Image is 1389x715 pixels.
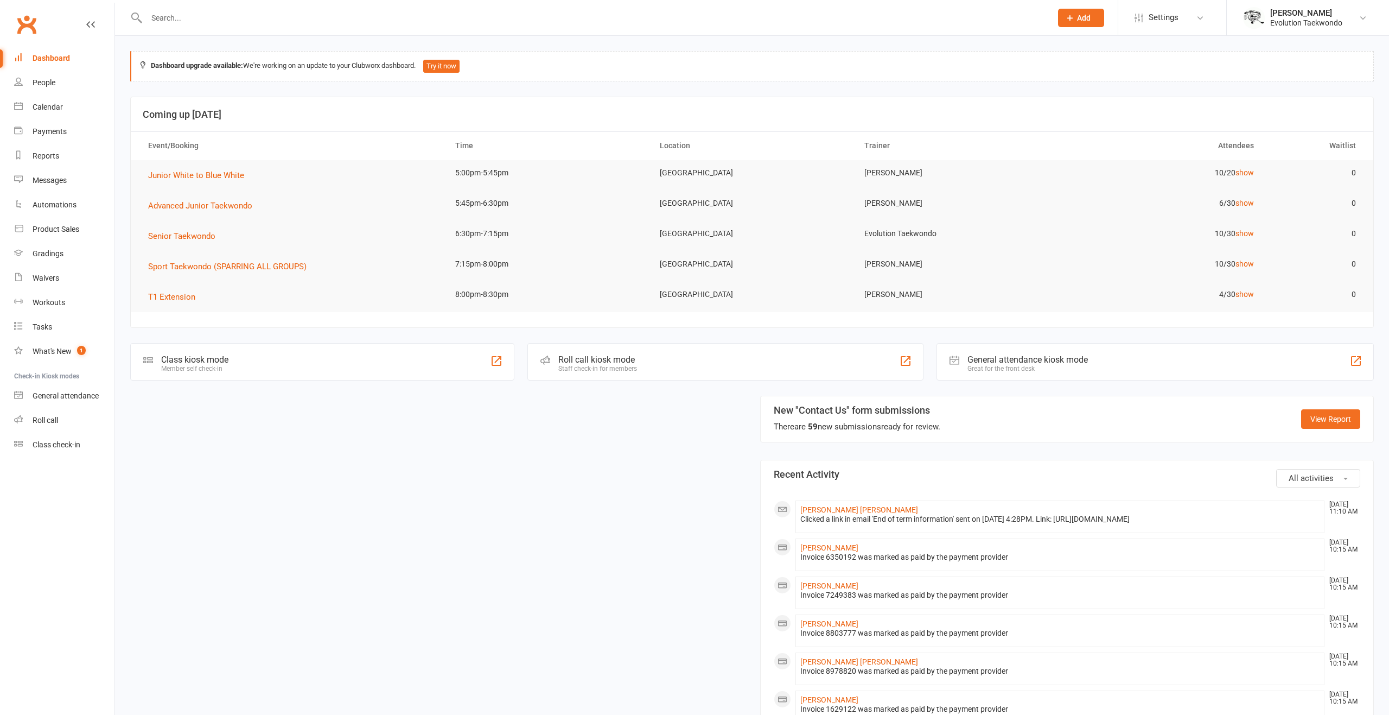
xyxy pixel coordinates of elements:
a: [PERSON_NAME] [PERSON_NAME] [800,657,918,666]
div: Calendar [33,103,63,111]
div: Evolution Taekwondo [1270,18,1342,28]
div: Product Sales [33,225,79,233]
div: Gradings [33,249,63,258]
a: What's New1 [14,339,114,364]
input: Search... [143,10,1044,26]
th: Time [445,132,650,160]
a: Calendar [14,95,114,119]
a: Dashboard [14,46,114,71]
span: T1 Extension [148,292,195,302]
span: Add [1077,14,1091,22]
a: show [1235,168,1254,177]
td: 8:00pm-8:30pm [445,282,650,307]
td: [GEOGRAPHIC_DATA] [650,191,855,216]
div: Reports [33,151,59,160]
div: Member self check-in [161,365,228,372]
div: There are new submissions ready for review. [774,420,940,433]
div: Invoice 7249383 was marked as paid by the payment provider [800,591,1320,600]
div: Workouts [33,298,65,307]
button: Try it now [423,60,460,73]
td: 4/30 [1059,282,1264,307]
span: Advanced Junior Taekwondo [148,201,252,211]
a: Payments [14,119,114,144]
img: thumb_image1604702925.png [1243,7,1265,29]
div: Tasks [33,322,52,331]
h3: Recent Activity [774,469,1360,480]
th: Attendees [1059,132,1264,160]
button: Sport Taekwondo (SPARRING ALL GROUPS) [148,260,314,273]
div: Roll call kiosk mode [558,355,637,365]
td: [PERSON_NAME] [855,251,1059,277]
td: [GEOGRAPHIC_DATA] [650,221,855,246]
a: [PERSON_NAME] [800,581,858,590]
button: Senior Taekwondo [148,230,223,243]
span: Settings [1149,5,1178,30]
div: What's New [33,347,72,356]
button: All activities [1276,469,1360,488]
div: Class kiosk mode [161,355,228,365]
div: Waivers [33,274,59,282]
strong: Dashboard upgrade available: [151,61,243,69]
div: People [33,78,55,87]
a: [PERSON_NAME] [800,695,858,704]
th: Trainer [855,132,1059,160]
td: 5:45pm-6:30pm [445,191,650,216]
div: Roll call [33,416,58,425]
button: Add [1058,9,1104,27]
time: [DATE] 10:15 AM [1324,577,1360,591]
a: Workouts [14,290,114,315]
div: General attendance kiosk mode [967,355,1088,365]
a: [PERSON_NAME] [PERSON_NAME] [800,505,918,514]
button: Junior White to Blue White [148,169,252,182]
time: [DATE] 10:15 AM [1324,615,1360,629]
div: Dashboard [33,54,70,62]
a: [PERSON_NAME] [800,619,858,628]
div: Invoice 6350192 was marked as paid by the payment provider [800,553,1320,562]
td: [GEOGRAPHIC_DATA] [650,282,855,307]
div: Clicked a link in email 'End of term information' sent on [DATE] 4:28PM. Link: [URL][DOMAIN_NAME] [800,515,1320,524]
td: 0 [1264,251,1366,277]
td: 0 [1264,160,1366,186]
button: T1 Extension [148,290,203,303]
a: General attendance kiosk mode [14,384,114,408]
td: 10/30 [1059,251,1264,277]
td: 10/20 [1059,160,1264,186]
span: Senior Taekwondo [148,231,215,241]
time: [DATE] 10:15 AM [1324,691,1360,705]
strong: 59 [808,422,818,432]
h3: New "Contact Us" form submissions [774,405,940,416]
a: show [1235,229,1254,238]
a: Automations [14,193,114,217]
div: Staff check-in for members [558,365,637,372]
div: Messages [33,176,67,185]
time: [DATE] 10:15 AM [1324,539,1360,553]
div: General attendance [33,391,99,400]
a: Reports [14,144,114,168]
a: Clubworx [13,11,40,38]
a: View Report [1301,409,1360,429]
td: [PERSON_NAME] [855,160,1059,186]
a: show [1235,199,1254,207]
time: [DATE] 10:15 AM [1324,653,1360,667]
h3: Coming up [DATE] [143,109,1361,120]
td: 0 [1264,191,1366,216]
a: show [1235,290,1254,299]
button: Advanced Junior Taekwondo [148,199,260,212]
td: Evolution Taekwondo [855,221,1059,246]
span: Junior White to Blue White [148,170,244,180]
span: All activities [1289,473,1334,483]
div: Invoice 8803777 was marked as paid by the payment provider [800,629,1320,638]
td: 10/30 [1059,221,1264,246]
div: [PERSON_NAME] [1270,8,1342,18]
td: 6:30pm-7:15pm [445,221,650,246]
th: Location [650,132,855,160]
div: Automations [33,200,77,209]
th: Event/Booking [138,132,445,160]
div: Invoice 8978820 was marked as paid by the payment provider [800,667,1320,676]
div: Great for the front desk [967,365,1088,372]
a: Tasks [14,315,114,339]
a: Class kiosk mode [14,433,114,457]
a: show [1235,260,1254,268]
a: Gradings [14,242,114,266]
a: Roll call [14,408,114,433]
